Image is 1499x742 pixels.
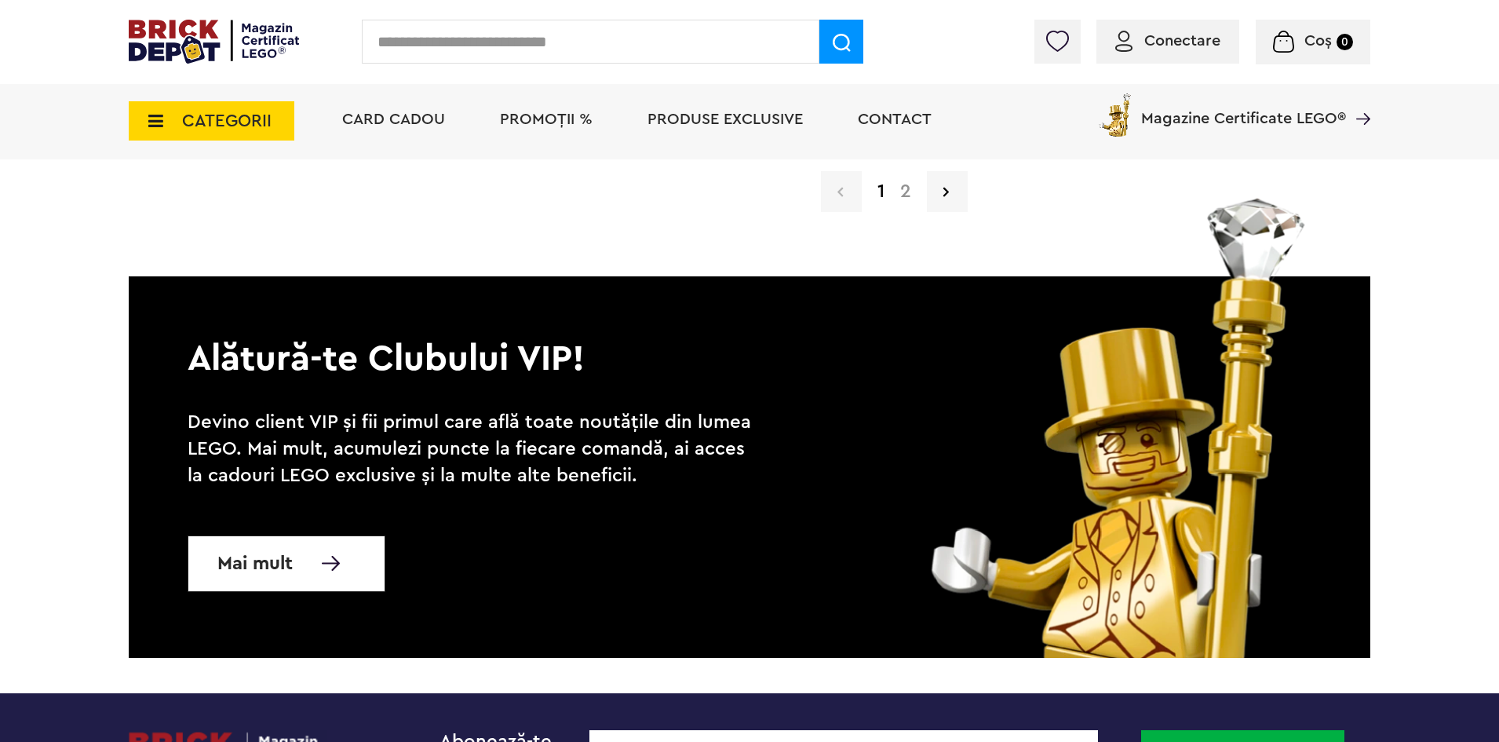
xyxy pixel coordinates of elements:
[500,111,593,127] a: PROMOȚII %
[1144,33,1220,49] span: Conectare
[1337,34,1353,50] small: 0
[903,197,1347,658] img: vip_page_image
[217,556,293,572] span: Mai mult
[322,556,340,571] img: Mai multe informatii
[1115,33,1220,49] a: Conectare
[927,171,968,212] a: Pagina urmatoare
[188,409,760,489] p: Devino client VIP și fii primul care află toate noutățile din lumea LEGO. Mai mult, acumulezi pun...
[892,182,919,201] a: 2
[1346,90,1370,106] a: Magazine Certificate LEGO®
[129,276,1370,383] p: Alătură-te Clubului VIP!
[870,182,892,201] strong: 1
[1304,33,1332,49] span: Coș
[1141,90,1346,126] span: Magazine Certificate LEGO®
[188,535,385,592] a: Mai mult
[182,112,272,130] span: CATEGORII
[858,111,932,127] a: Contact
[342,111,445,127] a: Card Cadou
[647,111,803,127] a: Produse exclusive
